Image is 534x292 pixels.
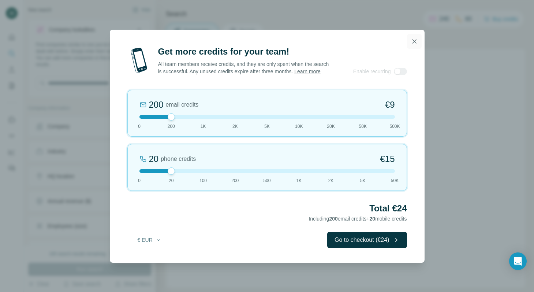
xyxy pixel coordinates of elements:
[327,232,407,248] button: Go to checkout (€24)
[329,216,337,222] span: 200
[391,177,399,184] span: 50K
[158,60,330,75] p: All team members receive credits, and they are only spent when the search is successful. Any unus...
[309,216,407,222] span: Including email credits + mobile credits
[138,123,141,130] span: 0
[168,123,175,130] span: 200
[385,99,395,111] span: €9
[127,46,151,75] img: mobile-phone
[380,153,395,165] span: €15
[138,177,141,184] span: 0
[353,68,391,75] span: Enable recurring
[263,177,270,184] span: 500
[359,123,367,130] span: 50K
[161,155,196,163] span: phone credits
[360,177,366,184] span: 5K
[389,123,400,130] span: 500K
[264,123,270,130] span: 5K
[232,123,238,130] span: 2K
[149,99,164,111] div: 200
[370,216,376,222] span: 20
[295,123,303,130] span: 10K
[166,100,199,109] span: email credits
[127,203,407,214] h2: Total €24
[328,177,334,184] span: 2K
[201,123,206,130] span: 1K
[199,177,207,184] span: 100
[509,252,527,270] div: Open Intercom Messenger
[296,177,302,184] span: 1K
[132,233,167,247] button: € EUR
[169,177,173,184] span: 20
[149,153,159,165] div: 20
[231,177,239,184] span: 200
[327,123,335,130] span: 20K
[294,69,321,74] a: Learn more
